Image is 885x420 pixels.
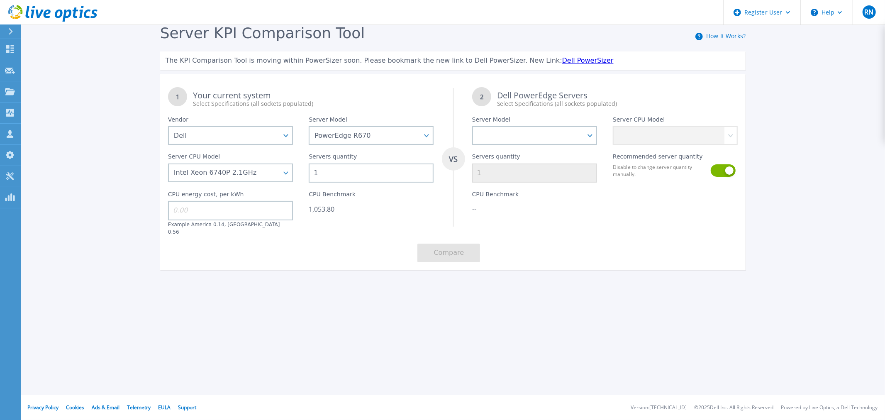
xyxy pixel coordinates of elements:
a: Dell PowerSizer [562,56,614,64]
a: Ads & Email [92,404,119,411]
label: CPU energy cost, per kWh [168,191,244,201]
div: Dell PowerEdge Servers [497,91,738,108]
div: -- [472,205,597,213]
span: RN [864,9,873,15]
li: Powered by Live Optics, a Dell Technology [781,405,878,410]
div: Select Specifications (all sockets populated) [497,100,738,108]
tspan: 1 [176,93,180,101]
div: Your current system [193,91,434,108]
li: Version: [TECHNICAL_ID] [631,405,687,410]
span: Server KPI Comparison Tool [160,24,365,42]
label: Recommended server quantity [613,153,703,163]
button: Compare [417,244,480,262]
label: Server Model [472,116,510,126]
label: Vendor [168,116,188,126]
label: Servers quantity [472,153,520,163]
label: Server CPU Model [613,116,665,126]
tspan: 2 [480,93,483,101]
a: Telemetry [127,404,151,411]
label: Example America 0.14, [GEOGRAPHIC_DATA] 0.56 [168,222,280,235]
a: Support [178,404,196,411]
label: Servers quantity [309,153,357,163]
a: How It Works? [706,32,746,40]
li: © 2025 Dell Inc. All Rights Reserved [694,405,773,410]
label: CPU Benchmark [472,191,519,201]
span: The KPI Comparison Tool is moving within PowerSizer soon. Please bookmark the new link to Dell Po... [165,56,562,64]
a: EULA [158,404,171,411]
label: Server Model [309,116,347,126]
label: Server CPU Model [168,153,220,163]
label: CPU Benchmark [309,191,356,201]
a: Privacy Policy [27,404,59,411]
div: 1,053.80 [309,205,434,213]
tspan: VS [449,154,458,164]
input: 0.00 [168,201,293,220]
label: Disable to change server quantity manually. [613,164,706,178]
div: Select Specifications (all sockets populated) [193,100,434,108]
a: Cookies [66,404,84,411]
